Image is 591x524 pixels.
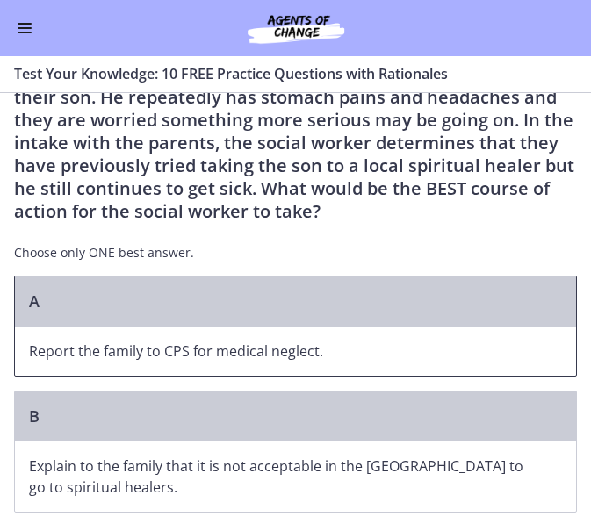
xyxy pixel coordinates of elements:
p: Explain to the family that it is not acceptable in the [GEOGRAPHIC_DATA] to go to spiritual healers. [29,456,527,498]
p: Choose only ONE best answer. [14,244,577,262]
span: A [29,291,40,312]
p: A family who has just immigrated to [GEOGRAPHIC_DATA] from [GEOGRAPHIC_DATA] comes to the hospita... [14,40,577,223]
img: Agents of Change Social Work Test Prep [208,11,384,46]
p: Report the family to CPS for medical neglect. [29,341,527,362]
button: Enable menu [14,18,35,39]
h3: Test Your Knowledge: 10 FREE Practice Questions with Rationales [14,63,556,84]
span: B [29,406,40,427]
